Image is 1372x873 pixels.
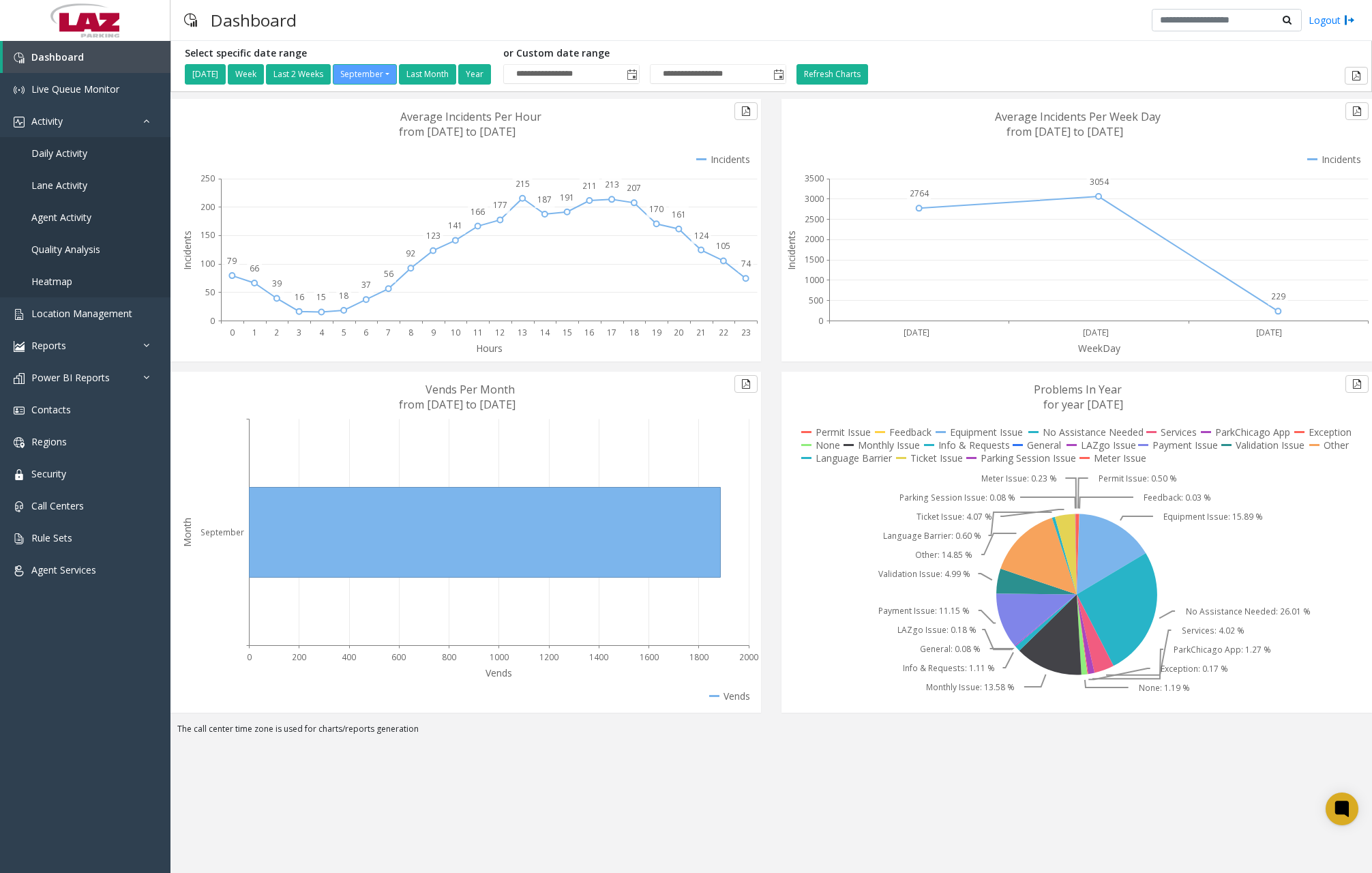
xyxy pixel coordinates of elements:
[14,469,25,480] img: 'icon'
[805,213,824,225] text: 2500
[363,327,368,338] text: 6
[716,240,730,252] text: 105
[31,467,66,480] span: Security
[184,3,197,37] img: pageIcon
[518,327,527,338] text: 13
[451,327,460,338] text: 10
[878,568,970,580] text: Validation Issue: 4.99 %
[266,64,331,85] button: Last 2 Weeks
[589,651,608,663] text: 1400
[31,115,63,128] span: Activity
[476,342,503,355] text: Hours
[316,291,326,303] text: 15
[1161,663,1228,675] text: Exception: 0.17 %
[473,327,483,338] text: 11
[406,248,415,259] text: 92
[674,327,683,338] text: 20
[981,473,1057,484] text: Meter Issue: 0.23 %
[490,651,509,663] text: 1000
[805,274,824,286] text: 1000
[503,48,786,59] h5: or Custom date range
[771,65,786,84] span: Toggle popup
[926,681,1015,693] text: Monthly Issue: 13.58 %
[391,651,406,663] text: 600
[1271,291,1285,302] text: 229
[1144,492,1211,503] text: Feedback: 0.03 %
[31,83,119,95] span: Live Queue Monitor
[878,605,970,617] text: Payment Issue: 11.15 %
[14,373,25,384] img: 'icon'
[342,327,346,338] text: 5
[1006,124,1123,139] text: from [DATE] to [DATE]
[916,511,992,522] text: Ticket Issue: 4.07 %
[210,315,215,327] text: 0
[1345,375,1369,393] button: Export to pdf
[696,327,706,338] text: 21
[627,182,641,194] text: 207
[3,41,170,73] a: Dashboard
[31,403,71,416] span: Contacts
[915,549,972,561] text: Other: 14.85 %
[14,309,25,320] img: 'icon'
[14,565,25,576] img: 'icon'
[204,3,303,37] h3: Dashboard
[14,501,25,512] img: 'icon'
[458,64,491,85] button: Year
[200,229,215,241] text: 150
[342,651,356,663] text: 400
[399,64,456,85] button: Last Month
[185,48,493,59] h5: Select specific date range
[741,327,751,338] text: 23
[14,85,25,95] img: 'icon'
[903,662,995,674] text: Info & Requests: 1.11 %
[899,492,1015,503] text: Parking Session Issue: 0.08 %
[448,220,462,231] text: 141
[14,53,25,63] img: 'icon'
[31,435,67,448] span: Regions
[818,315,823,327] text: 0
[739,651,758,663] text: 2000
[734,102,758,120] button: Export to pdf
[399,397,516,412] text: from [DATE] to [DATE]
[31,147,87,160] span: Daily Activity
[31,243,100,256] span: Quality Analysis
[319,327,325,338] text: 4
[31,371,110,384] span: Power BI Reports
[181,518,194,547] text: Month
[486,666,512,679] text: Vends
[537,194,552,205] text: 187
[640,651,659,663] text: 1600
[1099,473,1177,484] text: Permit Issue: 0.50 %
[31,307,132,320] span: Location Management
[624,65,639,84] span: Toggle popup
[333,64,397,85] button: September
[719,327,728,338] text: 22
[31,275,72,288] span: Heatmap
[386,327,391,338] text: 7
[1043,397,1123,412] text: for year [DATE]
[897,624,976,636] text: LAZgo Issue: 0.18 %
[1034,382,1122,397] text: Problems In Year
[493,199,507,211] text: 177
[796,64,868,85] button: Refresh Charts
[14,437,25,448] img: 'icon'
[230,327,235,338] text: 0
[741,258,751,269] text: 74
[605,179,619,190] text: 213
[252,327,257,338] text: 1
[200,258,215,269] text: 100
[442,651,456,663] text: 800
[408,327,413,338] text: 8
[295,291,304,303] text: 16
[31,50,84,63] span: Dashboard
[629,327,639,338] text: 18
[14,405,25,416] img: 'icon'
[910,188,929,199] text: 2764
[200,527,244,538] text: September
[384,268,393,280] text: 56
[495,327,505,338] text: 12
[292,651,306,663] text: 200
[170,723,1372,742] div: The call center time zone is used for charts/reports generation
[805,254,824,265] text: 1500
[272,278,282,289] text: 39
